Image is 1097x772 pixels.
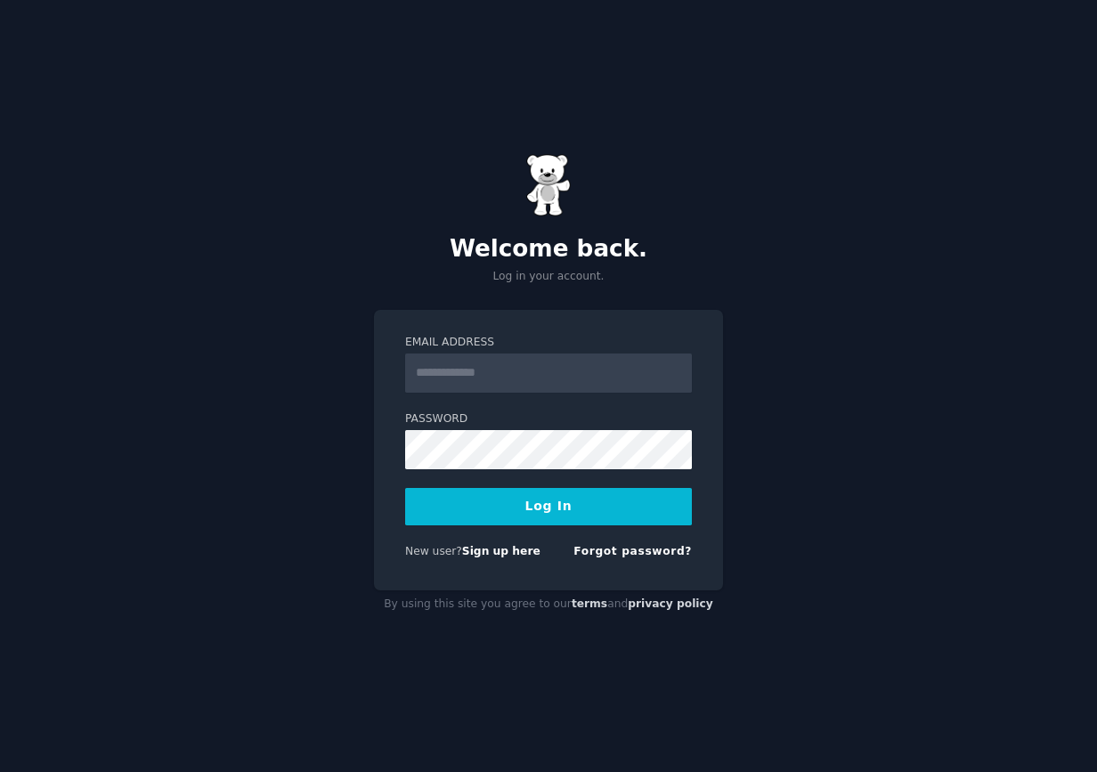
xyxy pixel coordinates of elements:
a: Forgot password? [573,545,692,557]
a: terms [572,597,607,610]
button: Log In [405,488,692,525]
img: Gummy Bear [526,154,571,216]
a: Sign up here [462,545,540,557]
a: privacy policy [628,597,713,610]
p: Log in your account. [374,269,723,285]
span: New user? [405,545,462,557]
div: By using this site you agree to our and [374,590,723,619]
label: Email Address [405,335,692,351]
label: Password [405,411,692,427]
h2: Welcome back. [374,235,723,264]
